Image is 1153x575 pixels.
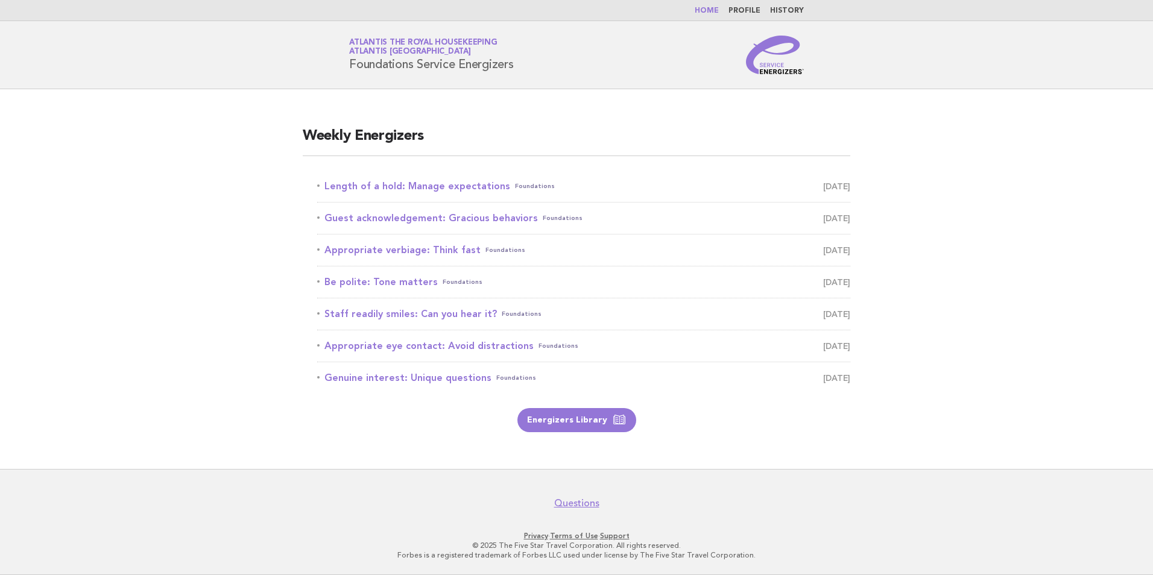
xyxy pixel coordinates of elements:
[539,338,578,354] span: Foundations
[517,408,636,432] a: Energizers Library
[823,369,850,386] span: [DATE]
[823,210,850,227] span: [DATE]
[485,242,525,259] span: Foundations
[317,369,850,386] a: Genuine interest: Unique questionsFoundations [DATE]
[317,178,850,195] a: Length of a hold: Manage expectationsFoundations [DATE]
[515,178,555,195] span: Foundations
[543,210,583,227] span: Foundations
[554,497,599,509] a: Questions
[823,338,850,354] span: [DATE]
[207,541,946,550] p: © 2025 The Five Star Travel Corporation. All rights reserved.
[303,127,850,156] h2: Weekly Energizers
[823,274,850,291] span: [DATE]
[496,369,536,386] span: Foundations
[550,532,598,540] a: Terms of Use
[207,531,946,541] p: · ·
[600,532,630,540] a: Support
[823,178,850,195] span: [DATE]
[349,39,514,71] h1: Foundations Service Energizers
[770,7,804,14] a: History
[823,306,850,322] span: [DATE]
[317,306,850,322] a: Staff readily smiles: Can you hear it?Foundations [DATE]
[502,306,542,322] span: Foundations
[695,7,719,14] a: Home
[317,338,850,354] a: Appropriate eye contact: Avoid distractionsFoundations [DATE]
[317,242,850,259] a: Appropriate verbiage: Think fastFoundations [DATE]
[823,242,850,259] span: [DATE]
[524,532,548,540] a: Privacy
[207,550,946,560] p: Forbes is a registered trademark of Forbes LLC used under license by The Five Star Travel Corpora...
[317,210,850,227] a: Guest acknowledgement: Gracious behaviorsFoundations [DATE]
[317,274,850,291] a: Be polite: Tone mattersFoundations [DATE]
[746,36,804,74] img: Service Energizers
[728,7,760,14] a: Profile
[349,39,497,55] a: Atlantis the Royal HousekeepingAtlantis [GEOGRAPHIC_DATA]
[443,274,482,291] span: Foundations
[349,48,471,56] span: Atlantis [GEOGRAPHIC_DATA]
